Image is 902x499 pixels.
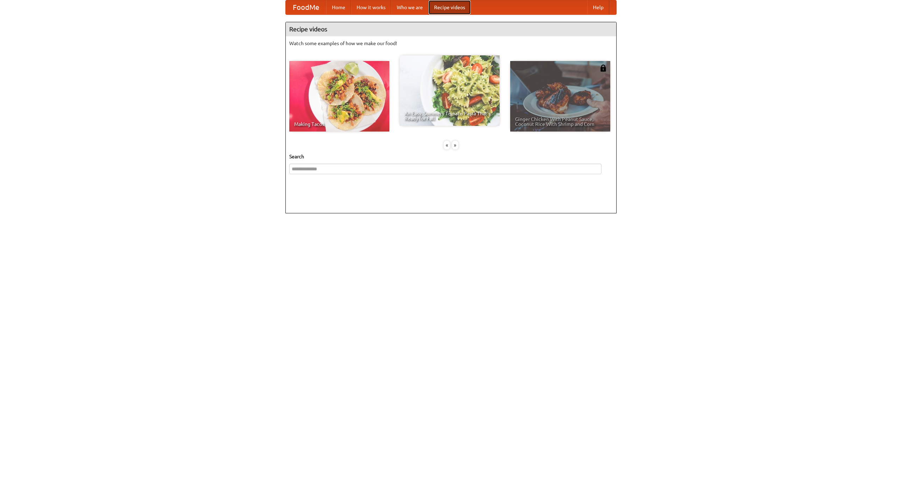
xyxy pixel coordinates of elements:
span: Making Tacos [294,122,384,127]
a: Recipe videos [428,0,471,14]
span: An Easy, Summery Tomato Pasta That's Ready for Fall [404,111,495,121]
h5: Search [289,153,613,160]
img: 483408.png [600,65,607,72]
h4: Recipe videos [286,22,616,36]
a: Making Tacos [289,61,389,132]
a: Who we are [391,0,428,14]
a: FoodMe [286,0,326,14]
a: An Easy, Summery Tomato Pasta That's Ready for Fall [400,55,500,126]
div: « [444,141,450,150]
a: Home [326,0,351,14]
a: How it works [351,0,391,14]
p: Watch some examples of how we make our food! [289,40,613,47]
a: Help [587,0,609,14]
div: » [452,141,458,150]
